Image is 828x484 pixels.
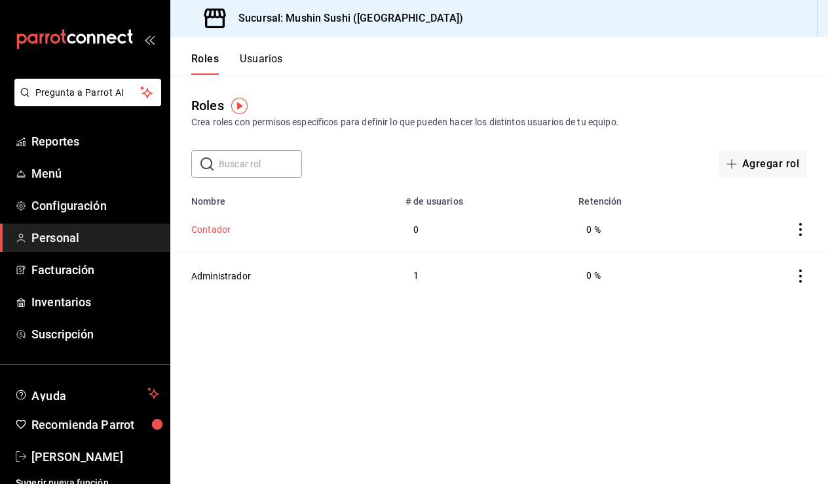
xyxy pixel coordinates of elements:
[794,270,807,283] button: actions
[191,52,219,75] button: Roles
[31,229,159,247] span: Personal
[231,98,248,114] img: Tooltip marker
[31,416,159,434] span: Recomienda Parrot
[398,252,571,298] td: 1
[31,448,159,466] span: [PERSON_NAME]
[398,207,571,252] td: 0
[191,270,251,283] button: Administrador
[144,34,155,45] button: open_drawer_menu
[719,150,807,178] button: Agregar rol
[191,96,224,115] div: Roles
[31,325,159,343] span: Suscripción
[31,132,159,150] span: Reportes
[31,197,159,214] span: Configuración
[219,151,302,177] input: Buscar rol
[571,188,710,207] th: Retención
[9,95,161,109] a: Pregunta a Parrot AI
[191,52,283,75] div: navigation tabs
[794,223,807,236] button: actions
[31,165,159,182] span: Menú
[571,252,710,298] td: 0 %
[228,10,464,26] h3: Sucursal: Mushin Sushi ([GEOGRAPHIC_DATA])
[398,188,571,207] th: # de usuarios
[571,207,710,252] td: 0 %
[31,293,159,311] span: Inventarios
[170,188,398,207] th: Nombre
[14,79,161,106] button: Pregunta a Parrot AI
[35,86,141,100] span: Pregunta a Parrot AI
[31,386,142,401] span: Ayuda
[191,223,231,236] button: Contador
[191,115,807,129] div: Crea roles con permisos específicos para definir lo que pueden hacer los distintos usuarios de tu...
[31,261,159,279] span: Facturación
[240,52,283,75] button: Usuarios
